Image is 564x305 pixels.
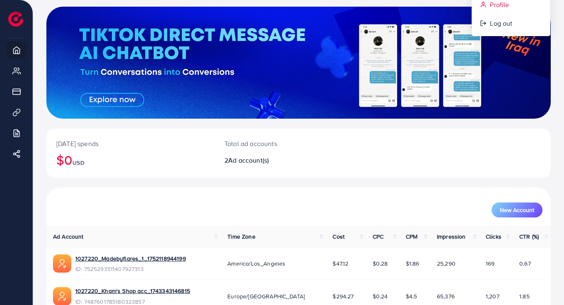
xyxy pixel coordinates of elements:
[228,156,269,165] span: Ad account(s)
[53,254,71,273] img: ic-ads-acc.e4c84228.svg
[383,35,558,299] iframe: Chat
[56,139,205,149] p: [DATE] spends
[75,265,186,273] span: ID: 7525293511407927313
[53,232,84,241] span: Ad Account
[56,152,205,168] h2: $0
[333,232,345,241] span: Cost
[486,292,499,300] span: 1,207
[224,156,331,164] h2: 2
[227,292,305,300] span: Europe/[GEOGRAPHIC_DATA]
[227,232,255,241] span: Time Zone
[333,259,348,268] span: $47.12
[437,292,455,300] span: 65,376
[373,259,388,268] span: $0.28
[224,139,331,149] p: Total ad accounts
[490,18,512,28] span: Log out
[227,259,285,268] span: America/Los_Angeles
[8,12,23,27] img: logo
[373,232,383,241] span: CPC
[519,292,530,300] span: 1.85
[333,292,354,300] span: $294.27
[72,159,84,167] span: USD
[373,292,388,300] span: $0.24
[75,254,186,263] a: 1027220_Madebyflares_1_1752118944199
[75,287,190,295] a: 1027220_Kham's Shop acc_1743343146815
[406,292,417,300] span: $4.5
